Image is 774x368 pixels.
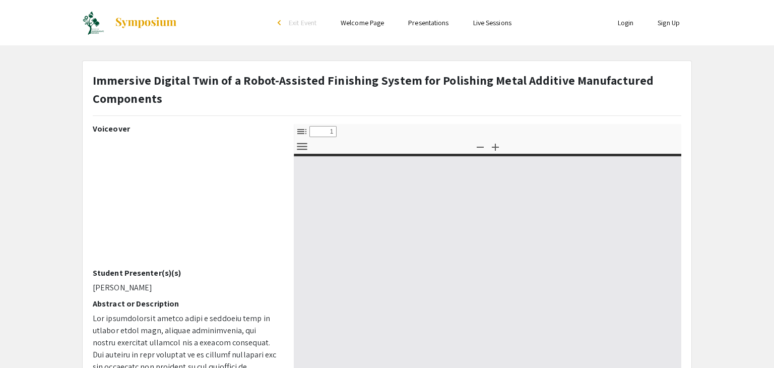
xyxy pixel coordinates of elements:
[341,18,384,27] a: Welcome Page
[93,268,279,278] h2: Student Presenter(s)(s)
[293,124,310,139] button: Toggle Sidebar
[82,10,177,35] a: Summer Research Symposium 2025
[93,299,279,309] h2: Abstract or Description
[93,282,279,294] p: [PERSON_NAME]
[93,72,654,106] strong: Immersive Digital Twin of a Robot-Assisted Finishing System for Polishing Metal Additive Manufact...
[82,10,104,35] img: Summer Research Symposium 2025
[289,18,316,27] span: Exit Event
[473,18,511,27] a: Live Sessions
[618,18,634,27] a: Login
[278,20,284,26] div: arrow_back_ios
[487,139,504,154] button: Zoom In
[309,126,337,137] input: Page
[658,18,680,27] a: Sign Up
[114,17,177,29] img: Symposium by ForagerOne
[472,139,489,154] button: Zoom Out
[93,124,279,134] h2: Voiceover
[408,18,448,27] a: Presentations
[293,139,310,154] button: Tools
